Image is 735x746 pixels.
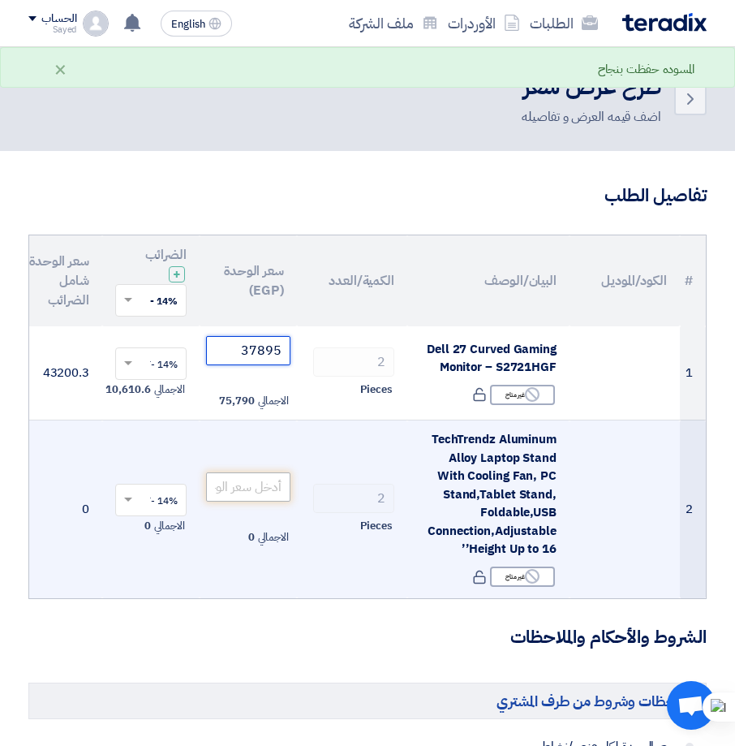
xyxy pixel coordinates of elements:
[427,340,557,377] span: Dell 27 Curved Gaming Monitor – S2721HGF
[680,420,706,598] td: 2
[680,326,706,420] td: 1
[115,484,187,516] ng-select: VAT
[115,347,187,380] ng-select: VAT
[443,4,525,42] a: الأوردرات
[490,385,555,405] div: غير متاح
[598,60,694,79] div: المسوده حفظت بنجاح
[248,529,255,545] span: 0
[570,235,680,326] th: الكود/الموديل
[360,518,393,534] span: Pieces
[105,382,150,398] span: 10,610.6
[313,347,394,377] input: RFQ_STEP1.ITEMS.2.AMOUNT_TITLE
[313,484,394,513] input: RFQ_STEP1.ITEMS.2.AMOUNT_TITLE
[102,235,200,326] th: الضرائب
[5,420,102,598] td: 0
[522,107,661,127] div: اضف قيمه العرض و تفاصيله
[297,235,407,326] th: الكمية/العدد
[680,235,706,326] th: #
[407,235,570,326] th: البيان/الوصف
[171,19,205,30] span: English
[161,11,232,37] button: English
[522,71,661,103] h2: طرح عرض سعر
[622,13,707,32] img: Teradix logo
[525,4,603,42] a: الطلبات
[258,529,289,545] span: الاجمالي
[41,12,76,26] div: الحساب
[258,393,289,409] span: الاجمالي
[28,683,707,719] h5: ملاحظات وشروط من طرف المشتري
[28,183,707,209] h3: تفاصيل الطلب
[144,518,151,534] span: 0
[5,326,102,420] td: 43200.3
[200,235,297,326] th: سعر الوحدة (EGP)
[360,382,393,398] span: Pieces
[83,11,109,37] img: profile_test.png
[54,59,67,79] div: ×
[219,393,254,409] span: 75,790
[206,336,290,365] input: أدخل سعر الوحدة
[28,25,76,34] div: Sayed
[173,265,181,284] span: +
[667,681,716,730] div: Open chat
[206,472,290,502] input: أدخل سعر الوحدة
[154,382,185,398] span: الاجمالي
[154,518,185,534] span: الاجمالي
[344,4,443,42] a: ملف الشركة
[28,625,707,650] h3: الشروط والأحكام والملاحظات
[5,235,102,326] th: سعر الوحدة شامل الضرائب
[428,430,557,558] span: TechTrendz Aluminum Alloy Laptop Stand With Cooling Fan, PC Stand,Tablet Stand, Foldable,USB Conn...
[490,567,555,587] div: غير متاح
